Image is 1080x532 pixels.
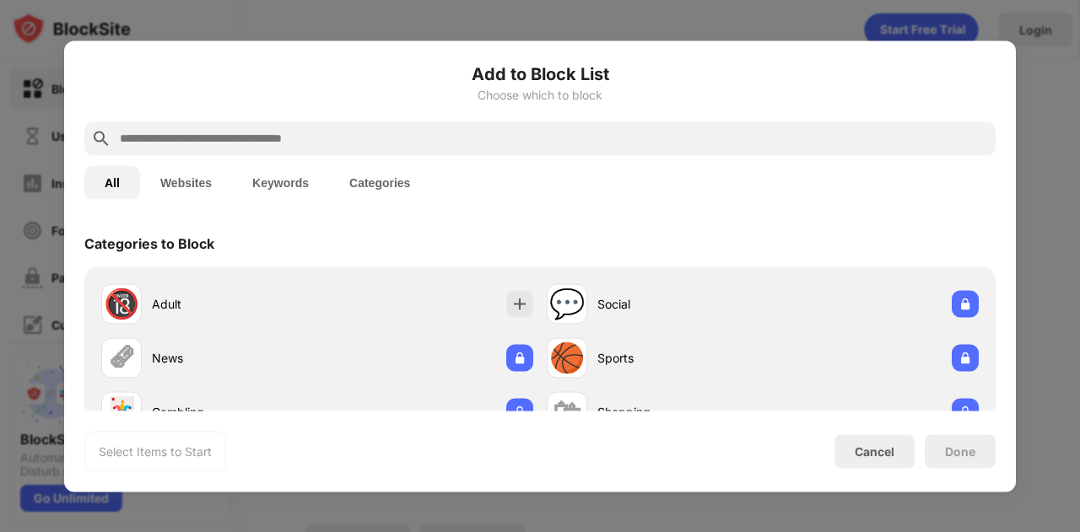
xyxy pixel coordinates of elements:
[91,128,111,148] img: search.svg
[597,295,763,313] div: Social
[84,88,996,101] div: Choose which to block
[107,341,136,375] div: 🗞
[84,165,140,199] button: All
[549,341,585,375] div: 🏀
[329,165,430,199] button: Categories
[152,349,317,367] div: News
[99,443,212,459] div: Select Items to Start
[152,403,317,421] div: Gambling
[84,61,996,86] h6: Add to Block List
[553,395,581,429] div: 🛍
[104,287,139,321] div: 🔞
[84,234,214,251] div: Categories to Block
[945,444,975,458] div: Done
[232,165,329,199] button: Keywords
[549,287,585,321] div: 💬
[597,349,763,367] div: Sports
[140,165,232,199] button: Websites
[152,295,317,313] div: Adult
[855,444,894,459] div: Cancel
[597,403,763,421] div: Shopping
[104,395,139,429] div: 🃏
